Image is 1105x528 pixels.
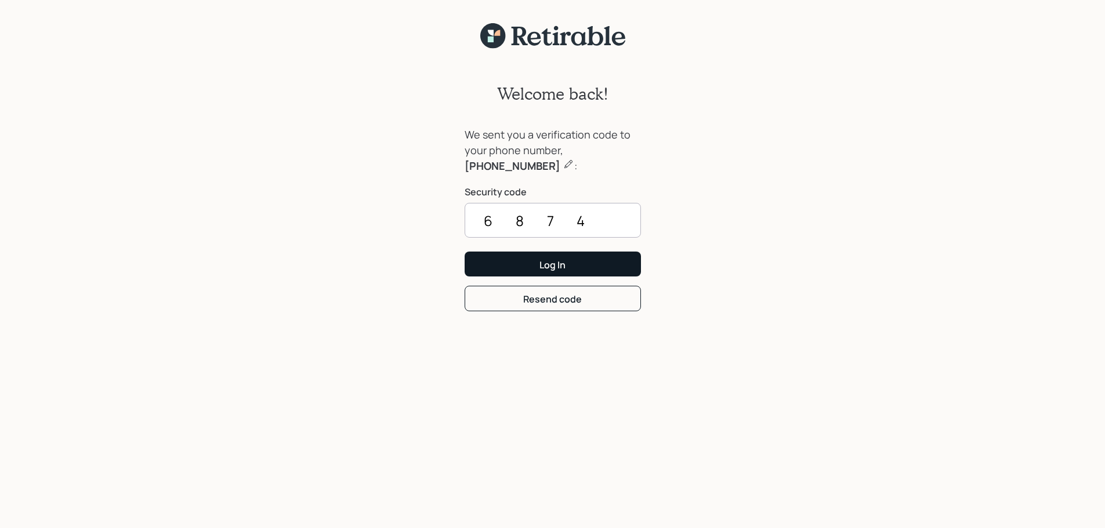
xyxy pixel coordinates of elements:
[465,252,641,276] button: Log In
[539,258,566,271] div: Log In
[465,203,641,238] input: ••••
[465,185,641,198] label: Security code
[465,286,641,311] button: Resend code
[465,159,560,173] b: [PHONE_NUMBER]
[523,293,582,305] div: Resend code
[497,84,608,104] h2: Welcome back!
[465,127,641,174] div: We sent you a verification code to your phone number, :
